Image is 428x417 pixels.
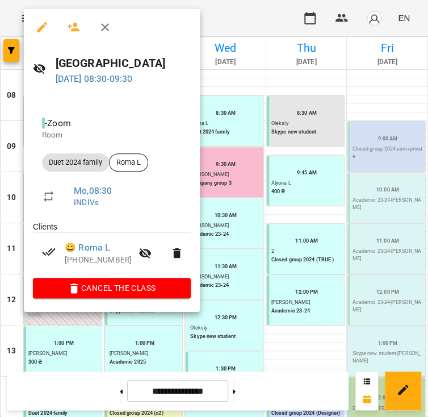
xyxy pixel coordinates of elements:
[33,278,191,298] button: Cancel the class
[42,157,109,168] span: Duet 2024 family
[110,157,148,168] span: Roma L
[74,198,99,207] a: INDIVs
[42,281,182,295] span: Cancel the class
[42,130,182,141] p: Room
[65,241,110,255] a: 😀 Roma L
[74,185,112,196] a: Mo , 08:30
[65,255,132,266] p: [PHONE_NUMBER]
[56,73,133,84] a: [DATE] 08:30-09:30
[42,118,73,128] span: - Zoom
[42,245,56,258] svg: Paid
[56,55,191,72] h6: [GEOGRAPHIC_DATA]
[33,221,191,278] ul: Clients
[109,153,148,172] div: Roma L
